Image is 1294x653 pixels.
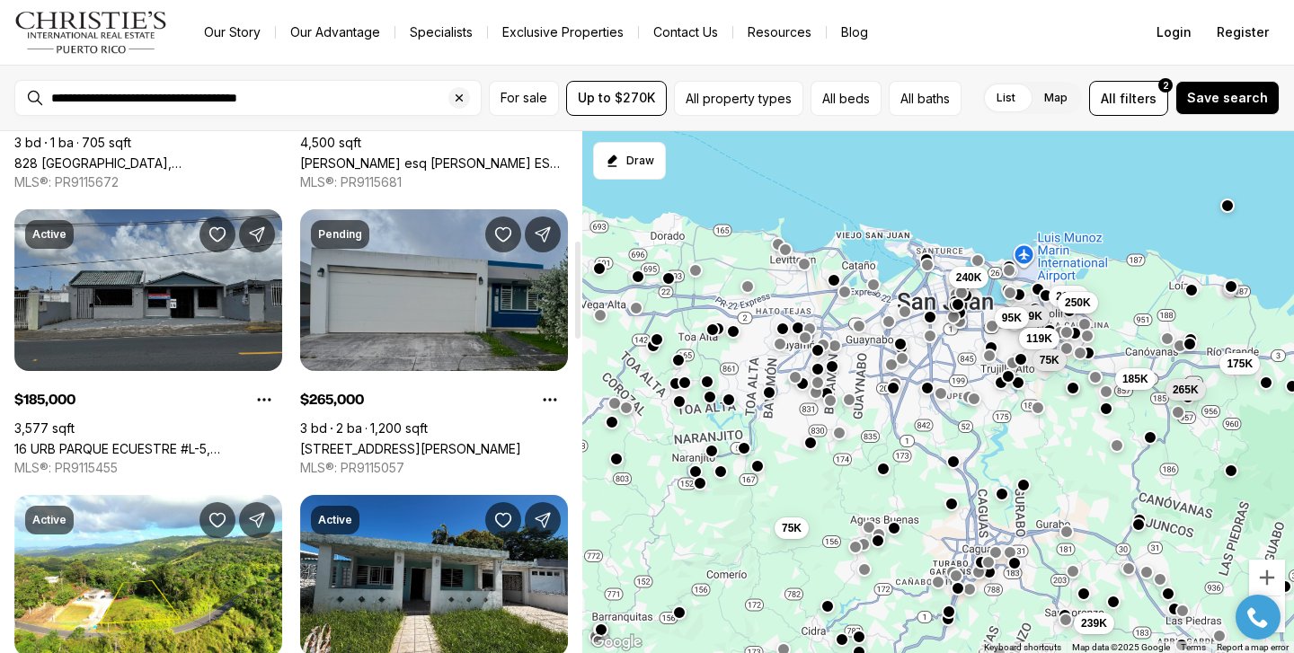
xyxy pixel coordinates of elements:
button: For sale [489,81,559,116]
a: Blog [827,20,882,45]
button: 95K [995,307,1029,329]
button: Up to $270K [566,81,667,116]
img: logo [14,11,168,54]
button: Share Property [239,216,275,252]
label: Map [1030,82,1082,114]
a: 828 GUADALUPE, SAN JUAN PR, 00924 [14,155,282,171]
button: Property options [532,382,568,418]
span: 169K [1016,309,1042,323]
button: All baths [889,81,962,116]
button: Save Property: CARR. 816 KM 7 INT 781 BO. NUEVO SECTOR MARCANO #SOLAR 1 [199,502,235,538]
a: Resources [733,20,826,45]
button: 250K [1058,292,1098,313]
button: Save Property: CALLE TORRES MASIAS AT THE HILLS #5 [485,216,521,252]
a: 16 URB PARQUE ECUESTRE #L-5, CAROLINA PR, 00987 [14,441,282,456]
span: 95K [1002,311,1022,325]
button: Save search [1175,81,1280,115]
p: Active [32,513,66,527]
span: Register [1217,25,1269,40]
span: 175K [1227,357,1253,371]
span: Save search [1187,91,1268,105]
a: Munoz Rivera esq De Diego MUNOZ RIVERA ESQ DE DIEGO, SAN LORENZO PR, 00754 [300,155,568,171]
button: 185K [1115,368,1156,390]
button: 175K [1219,353,1260,375]
button: Share Property [239,502,275,538]
span: 119K [1026,331,1052,346]
span: 240K [956,270,982,285]
a: Terms (opens in new tab) [1181,642,1206,652]
p: Pending [318,227,362,242]
p: Active [32,227,66,242]
span: 212K [1056,289,1082,304]
button: 212K [1049,286,1089,307]
span: 75K [782,521,802,535]
button: Zoom in [1249,560,1285,596]
button: Register [1206,14,1280,50]
a: Our Story [190,20,275,45]
span: For sale [501,91,547,105]
span: 265K [1173,383,1199,397]
span: 250K [1065,296,1091,310]
a: Our Advantage [276,20,394,45]
button: 119K [1019,328,1059,349]
span: 2 [1163,78,1169,93]
button: Save Property: GERONA URB VISTAMAR #613 [485,502,521,538]
a: Exclusive Properties [488,20,638,45]
span: 75K [1040,353,1059,367]
a: Specialists [395,20,487,45]
button: 240K [949,267,989,288]
button: Share Property [525,216,561,252]
button: All beds [811,81,882,116]
button: Clear search input [448,81,481,115]
button: 75K [775,517,809,539]
button: Contact Us [639,20,732,45]
span: Up to $270K [578,91,655,105]
button: Login [1146,14,1202,50]
p: Active [318,513,352,527]
button: 169K [1009,305,1050,327]
a: Report a map error [1217,642,1289,652]
span: Map data ©2025 Google [1072,642,1170,652]
span: 239K [1081,616,1107,631]
span: 185K [1122,372,1148,386]
button: 265K [1165,379,1206,401]
a: CALLE TORRES MASIAS AT THE HILLS #5, CANOVANAS PR, 00729 [300,441,521,456]
button: Save Property: 16 URB PARQUE ECUESTRE #L-5 [199,216,235,252]
label: List [982,82,1030,114]
button: All property types [674,81,803,116]
button: Property options [246,382,282,418]
button: Share Property [525,502,561,538]
span: filters [1120,89,1157,108]
button: Allfilters2 [1089,81,1168,116]
button: 239K [1074,613,1114,634]
button: Start drawing [593,142,666,180]
button: 75K [1033,349,1067,371]
span: Login [1157,25,1192,40]
span: All [1101,89,1116,108]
